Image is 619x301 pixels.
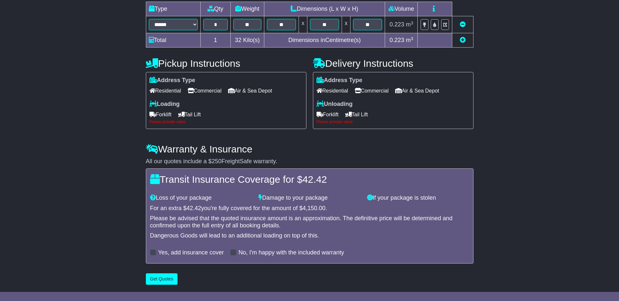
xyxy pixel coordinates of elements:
td: Type [146,2,200,16]
label: Address Type [317,77,363,84]
sup: 3 [411,36,413,41]
td: Qty [200,2,231,16]
a: Remove this item [460,21,466,28]
span: Forklift [149,109,172,120]
td: Dimensions in Centimetre(s) [264,33,385,48]
div: Damage to your package [255,194,364,202]
div: Please provide value [149,120,303,124]
label: No, I'm happy with the included warranty [239,249,344,256]
a: Add new item [460,37,466,43]
span: 32 [235,37,241,43]
td: Volume [385,2,418,16]
div: Please be advised that the quoted insurance amount is an approximation. The definitive price will... [150,215,469,229]
label: Yes, add insurance cover [158,249,224,256]
label: Address Type [149,77,195,84]
span: 0.223 [390,21,404,28]
button: Get Quotes [146,273,178,285]
span: 4,150.00 [302,205,325,211]
h4: Warranty & Insurance [146,144,473,154]
div: Please provide value [317,120,470,124]
td: Weight [231,2,264,16]
div: If your package is stolen [364,194,472,202]
span: m [406,21,413,28]
span: 250 [212,158,222,165]
span: Tail Lift [178,109,201,120]
span: Commercial [355,86,389,96]
span: 0.223 [390,37,404,43]
span: Forklift [317,109,339,120]
span: Air & Sea Depot [228,86,272,96]
span: Air & Sea Depot [395,86,439,96]
td: 1 [200,33,231,48]
td: x [342,16,350,33]
td: x [299,16,307,33]
span: 42.42 [302,174,327,185]
td: Total [146,33,200,48]
span: Residential [317,86,348,96]
h4: Delivery Instructions [313,58,473,69]
span: Tail Lift [345,109,368,120]
td: Dimensions (L x W x H) [264,2,385,16]
label: Loading [149,101,180,108]
div: For an extra $ you're fully covered for the amount of $ . [150,205,469,212]
label: Unloading [317,101,353,108]
span: 42.42 [187,205,201,211]
div: All our quotes include a $ FreightSafe warranty. [146,158,473,165]
span: m [406,37,413,43]
td: Kilo(s) [231,33,264,48]
h4: Pickup Instructions [146,58,306,69]
div: Dangerous Goods will lead to an additional loading on top of this. [150,232,469,239]
h4: Transit Insurance Coverage for $ [150,174,469,185]
span: Commercial [188,86,222,96]
span: Residential [149,86,181,96]
div: Loss of your package [147,194,255,202]
sup: 3 [411,21,413,25]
